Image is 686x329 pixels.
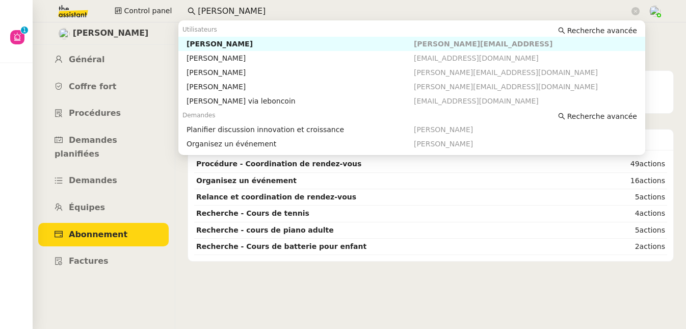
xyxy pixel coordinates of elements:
[640,160,665,168] span: actions
[187,39,414,48] div: [PERSON_NAME]
[38,75,169,99] a: Coffre fort
[414,40,552,48] span: [PERSON_NAME][EMAIL_ADDRESS]
[59,28,70,39] img: users%2FpftfpH3HWzRMeZpe6E7kXDgO5SJ3%2Favatar%2Fa3cc7090-f8ed-4df9-82e0-3c63ac65f9dd
[196,226,334,234] strong: Recherche - cours de piano adulte
[581,189,667,206] td: 5
[567,26,637,36] span: Recherche avancée
[109,4,178,18] button: Control panel
[414,140,473,148] span: [PERSON_NAME]
[640,209,665,217] span: actions
[69,108,121,118] span: Procédures
[196,176,297,185] strong: Organisez un événement
[187,68,414,77] div: [PERSON_NAME]
[38,129,169,166] a: Demandes planifiées
[640,176,665,185] span: actions
[414,125,473,134] span: [PERSON_NAME]
[187,139,414,148] div: Organisez un événement
[69,230,127,239] span: Abonnement
[196,209,309,217] strong: Recherche - Cours de tennis
[567,111,637,121] span: Recherche avancée
[187,82,414,91] div: [PERSON_NAME]
[581,222,667,239] td: 5
[38,102,169,125] a: Procédures
[69,256,109,266] span: Factures
[187,54,414,63] div: [PERSON_NAME]
[196,193,356,201] strong: Relance et coordination de rendez-vous
[581,239,667,255] td: 2
[414,54,539,62] span: [EMAIL_ADDRESS][DOMAIN_NAME]
[187,96,414,106] div: [PERSON_NAME] via leboncoin
[581,206,667,222] td: 4
[69,203,105,212] span: Équipes
[640,226,665,234] span: actions
[38,223,169,247] a: Abonnement
[124,5,172,17] span: Control panel
[73,27,149,40] span: [PERSON_NAME]
[38,169,169,193] a: Demandes
[187,125,414,134] div: Planifier discussion innovation et croissance
[69,55,104,64] span: Général
[55,135,117,159] span: Demandes planifiées
[22,27,27,36] p: 1
[414,68,598,77] span: [PERSON_NAME][EMAIL_ADDRESS][DOMAIN_NAME]
[198,5,629,18] input: Rechercher
[640,242,665,250] span: actions
[414,97,539,105] span: [EMAIL_ADDRESS][DOMAIN_NAME]
[581,156,667,172] td: 49
[649,6,661,17] img: users%2FNTfmycKsCFdqp6LX6USf2FmuPJo2%2Favatar%2Fprofile-pic%20(1).png
[414,83,598,91] span: [PERSON_NAME][EMAIL_ADDRESS][DOMAIN_NAME]
[196,160,361,168] strong: Procédure - Coordination de rendez-vous
[21,27,28,34] nz-badge-sup: 1
[182,112,216,119] span: Demandes
[38,48,169,72] a: Général
[196,242,366,250] strong: Recherche - Cours de batterie pour enfant
[69,175,117,185] span: Demandes
[182,26,217,33] span: Utilisateurs
[38,196,169,220] a: Équipes
[581,173,667,189] td: 16
[640,193,665,201] span: actions
[69,82,117,91] span: Coffre fort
